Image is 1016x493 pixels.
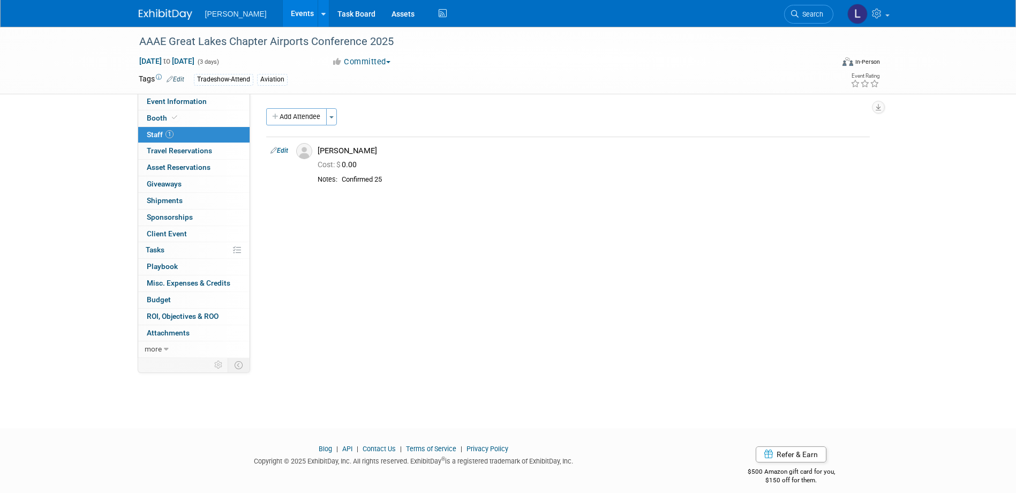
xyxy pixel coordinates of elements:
[138,275,250,292] a: Misc. Expenses & Credits
[138,325,250,341] a: Attachments
[847,4,868,24] img: Lindsey Wolanczyk
[756,446,826,462] a: Refer & Earn
[138,242,250,258] a: Tasks
[147,279,230,287] span: Misc. Expenses & Credits
[466,445,508,453] a: Privacy Policy
[197,58,219,65] span: (3 days)
[147,262,178,271] span: Playbook
[296,143,312,159] img: Associate-Profile-5.png
[145,345,162,353] span: more
[342,445,352,453] a: API
[138,160,250,176] a: Asset Reservations
[270,147,288,154] a: Edit
[799,10,823,18] span: Search
[705,460,878,485] div: $500 Amazon gift card for you,
[138,193,250,209] a: Shipments
[705,476,878,485] div: $150 off for them.
[172,115,177,121] i: Booth reservation complete
[328,56,395,68] button: Committed
[228,358,250,372] td: Toggle Event Tabs
[167,76,184,83] a: Edit
[139,9,192,20] img: ExhibitDay
[458,445,465,453] span: |
[334,445,341,453] span: |
[136,32,817,51] div: AAAE Great Lakes Chapter Airports Conference 2025
[318,160,342,169] span: Cost: $
[138,143,250,159] a: Travel Reservations
[138,94,250,110] a: Event Information
[138,259,250,275] a: Playbook
[165,130,174,138] span: 1
[139,56,195,66] span: [DATE] [DATE]
[138,292,250,308] a: Budget
[851,73,879,79] div: Event Rating
[194,74,253,85] div: Tradeshow-Attend
[406,445,456,453] a: Terms of Service
[318,146,866,156] div: [PERSON_NAME]
[354,445,361,453] span: |
[784,5,833,24] a: Search
[162,57,172,65] span: to
[138,210,250,226] a: Sponsorships
[138,110,250,126] a: Booth
[138,309,250,325] a: ROI, Objectives & ROO
[147,229,187,238] span: Client Event
[139,454,689,466] div: Copyright © 2025 ExhibitDay, Inc. All rights reserved. ExhibitDay is a registered trademark of Ex...
[147,312,219,320] span: ROI, Objectives & ROO
[770,56,880,72] div: Event Format
[257,74,288,85] div: Aviation
[147,114,179,122] span: Booth
[147,328,190,337] span: Attachments
[147,97,207,106] span: Event Information
[138,127,250,143] a: Staff1
[441,456,445,462] sup: ®
[147,213,193,221] span: Sponsorships
[147,180,182,188] span: Giveaways
[138,341,250,357] a: more
[139,73,184,86] td: Tags
[209,358,228,372] td: Personalize Event Tab Strip
[147,196,183,205] span: Shipments
[205,10,267,18] span: [PERSON_NAME]
[842,57,853,66] img: Format-Inperson.png
[318,175,337,184] div: Notes:
[855,58,880,66] div: In-Person
[147,146,212,155] span: Travel Reservations
[342,175,866,184] div: Confirmed 25
[266,108,327,125] button: Add Attendee
[319,445,332,453] a: Blog
[397,445,404,453] span: |
[147,130,174,139] span: Staff
[146,245,164,254] span: Tasks
[318,160,361,169] span: 0.00
[147,163,210,171] span: Asset Reservations
[138,226,250,242] a: Client Event
[138,176,250,192] a: Giveaways
[363,445,396,453] a: Contact Us
[147,295,171,304] span: Budget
